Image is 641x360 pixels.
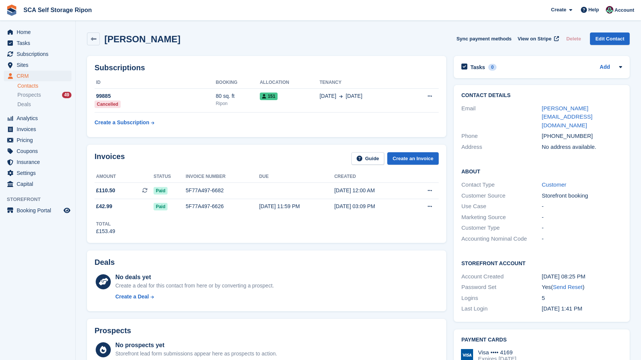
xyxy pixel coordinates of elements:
[4,49,71,59] a: menu
[351,152,385,165] a: Guide
[606,6,613,14] img: Sam Chapman
[95,258,115,267] h2: Deals
[186,171,259,183] th: Invoice number
[515,32,560,45] a: View on Stripe
[563,32,584,45] button: Delete
[542,202,622,211] div: -
[461,224,542,232] div: Customer Type
[461,213,542,222] div: Marketing Source
[542,272,622,281] div: [DATE] 08:25 PM
[461,132,542,141] div: Phone
[478,349,516,356] div: Visa •••• 4169
[17,135,62,145] span: Pricing
[387,152,439,165] a: Create an Invoice
[216,100,260,107] div: Ripon
[17,179,62,189] span: Capital
[461,259,622,267] h2: Storefront Account
[488,64,497,71] div: 0
[461,294,542,303] div: Logins
[334,202,410,210] div: [DATE] 03:09 PM
[96,221,115,227] div: Total
[17,168,62,178] span: Settings
[4,168,71,178] a: menu
[17,82,71,90] a: Contacts
[542,224,622,232] div: -
[542,132,622,141] div: [PHONE_NUMBER]
[115,293,149,301] div: Create a Deal
[470,64,485,71] h2: Tasks
[346,92,362,100] span: [DATE]
[154,203,168,210] span: Paid
[96,202,112,210] span: £42.99
[600,63,610,72] a: Add
[17,205,62,216] span: Booking Portal
[115,350,277,358] div: Storefront lead form submissions appear here as prospects to action.
[4,205,71,216] a: menu
[4,135,71,145] a: menu
[186,202,259,210] div: 5F77A497-6626
[115,293,274,301] a: Create a Deal
[17,101,31,108] span: Deals
[95,116,154,130] a: Create a Subscription
[4,113,71,124] a: menu
[615,6,634,14] span: Account
[4,157,71,167] a: menu
[334,187,410,195] div: [DATE] 12:00 AM
[461,143,542,151] div: Address
[551,6,566,14] span: Create
[7,196,75,203] span: Storefront
[260,77,320,89] th: Allocation
[17,124,62,134] span: Invoices
[461,304,542,313] div: Last Login
[154,171,186,183] th: Status
[17,157,62,167] span: Insurance
[461,93,622,99] h2: Contact Details
[95,63,439,72] h2: Subscriptions
[4,146,71,156] a: menu
[115,341,277,350] div: No prospects yet
[259,202,334,210] div: [DATE] 11:59 PM
[588,6,599,14] span: Help
[216,77,260,89] th: Booking
[542,283,622,292] div: Yes
[154,187,168,195] span: Paid
[542,192,622,200] div: Storefront booking
[542,305,582,312] time: 2025-08-13 12:41:27 UTC
[259,171,334,183] th: Due
[461,272,542,281] div: Account Created
[542,235,622,243] div: -
[334,171,410,183] th: Created
[461,104,542,130] div: Email
[95,119,149,127] div: Create a Subscription
[461,167,622,175] h2: About
[461,192,542,200] div: Customer Source
[461,337,622,343] h2: Payment cards
[4,38,71,48] a: menu
[4,71,71,81] a: menu
[461,235,542,243] div: Accounting Nominal Code
[17,113,62,124] span: Analytics
[590,32,630,45] a: Edit Contact
[95,152,125,165] h2: Invoices
[17,60,62,70] span: Sites
[17,27,62,37] span: Home
[518,35,551,43] span: View on Stripe
[542,213,622,222] div: -
[20,4,95,16] a: SCA Self Storage Ripon
[542,105,593,128] a: [PERSON_NAME][EMAIL_ADDRESS][DOMAIN_NAME]
[115,273,274,282] div: No deals yet
[4,124,71,134] a: menu
[551,284,584,290] span: ( )
[461,283,542,292] div: Password Set
[96,227,115,235] div: £153.49
[96,187,115,195] span: £110.50
[4,60,71,70] a: menu
[320,92,336,100] span: [DATE]
[62,92,71,98] div: 49
[17,91,41,99] span: Prospects
[17,49,62,59] span: Subscriptions
[17,100,71,108] a: Deals
[4,179,71,189] a: menu
[542,294,622,303] div: 5
[542,143,622,151] div: No address available.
